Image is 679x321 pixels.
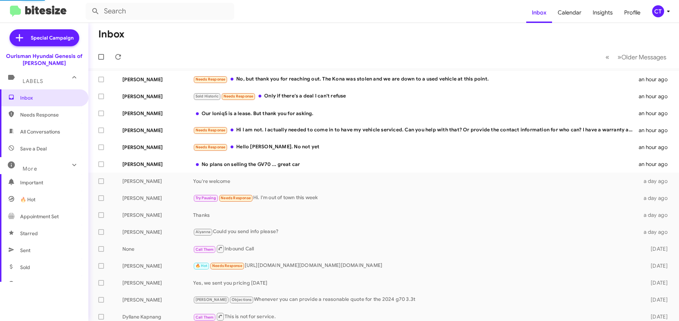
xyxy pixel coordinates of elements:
[639,262,673,269] div: [DATE]
[20,111,80,118] span: Needs Response
[639,93,673,100] div: an hour ago
[639,313,673,320] div: [DATE]
[122,296,193,303] div: [PERSON_NAME]
[193,262,639,270] div: [URL][DOMAIN_NAME][DOMAIN_NAME][DOMAIN_NAME]
[193,279,639,286] div: Yes, we sent you pricing [DATE]
[122,212,193,219] div: [PERSON_NAME]
[20,179,80,186] span: Important
[20,94,80,101] span: Inbox
[193,296,639,304] div: Whenever you can provide a reasonable quote for the 2024 g70 3.3t
[193,75,639,83] div: No, but thank you for reaching out. The Kona was stolen and we are down to a used vehicle at this...
[621,53,666,61] span: Older Messages
[122,161,193,168] div: [PERSON_NAME]
[193,194,639,202] div: Hi. I'm out of town this week
[193,143,639,151] div: Hello [PERSON_NAME]. No not yet
[23,78,43,84] span: Labels
[552,2,587,23] a: Calendar
[605,53,609,61] span: «
[639,212,673,219] div: a day ago
[639,110,673,117] div: an hour ago
[652,5,664,17] div: CT
[196,263,208,268] span: 🔥 Hot
[619,2,646,23] a: Profile
[122,76,193,83] div: [PERSON_NAME]
[20,145,47,152] span: Save a Deal
[122,178,193,185] div: [PERSON_NAME]
[639,144,673,151] div: an hour ago
[193,92,639,100] div: Only if there's a deal I can't refuse
[193,178,639,185] div: You're welcome
[20,264,30,271] span: Sold
[196,77,226,82] span: Needs Response
[122,262,193,269] div: [PERSON_NAME]
[639,245,673,252] div: [DATE]
[196,145,226,149] span: Needs Response
[122,279,193,286] div: [PERSON_NAME]
[122,245,193,252] div: None
[98,29,124,40] h1: Inbox
[122,144,193,151] div: [PERSON_NAME]
[193,228,639,236] div: Could you send info please?
[193,110,639,117] div: Our Ioniq5 is a lease. But thank you for asking.
[122,195,193,202] div: [PERSON_NAME]
[193,161,639,168] div: No plans on selling the GV70 ... great car
[232,297,252,302] span: Objections
[193,212,639,219] div: Thanks
[196,196,216,200] span: Try Pausing
[20,281,58,288] span: Sold Responded
[196,247,214,252] span: Call Them
[221,196,251,200] span: Needs Response
[639,279,673,286] div: [DATE]
[196,315,214,320] span: Call Them
[20,230,38,237] span: Starred
[613,50,671,64] button: Next
[602,50,671,64] nav: Page navigation example
[617,53,621,61] span: »
[526,2,552,23] a: Inbox
[23,166,37,172] span: More
[639,161,673,168] div: an hour ago
[196,297,227,302] span: [PERSON_NAME]
[193,244,639,253] div: Inbound Call
[639,195,673,202] div: a day ago
[601,50,614,64] button: Previous
[86,3,234,20] input: Search
[31,34,74,41] span: Special Campaign
[122,228,193,236] div: [PERSON_NAME]
[10,29,79,46] a: Special Campaign
[639,228,673,236] div: a day ago
[639,178,673,185] div: a day ago
[20,128,60,135] span: All Conversations
[122,127,193,134] div: [PERSON_NAME]
[122,313,193,320] div: Dyllane Kapnang
[224,94,254,99] span: Needs Response
[212,263,242,268] span: Needs Response
[20,213,59,220] span: Appointment Set
[639,296,673,303] div: [DATE]
[193,312,639,321] div: This is not for service.
[196,128,226,132] span: Needs Response
[122,110,193,117] div: [PERSON_NAME]
[196,230,210,234] span: Aiyanna
[639,76,673,83] div: an hour ago
[193,126,639,134] div: Hi I am not. I actually needed to come in to have my vehicle serviced. Can you help with that? Or...
[646,5,671,17] button: CT
[122,93,193,100] div: [PERSON_NAME]
[20,196,35,203] span: 🔥 Hot
[639,127,673,134] div: an hour ago
[196,94,219,99] span: Sold Historic
[20,247,30,254] span: Sent
[587,2,619,23] a: Insights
